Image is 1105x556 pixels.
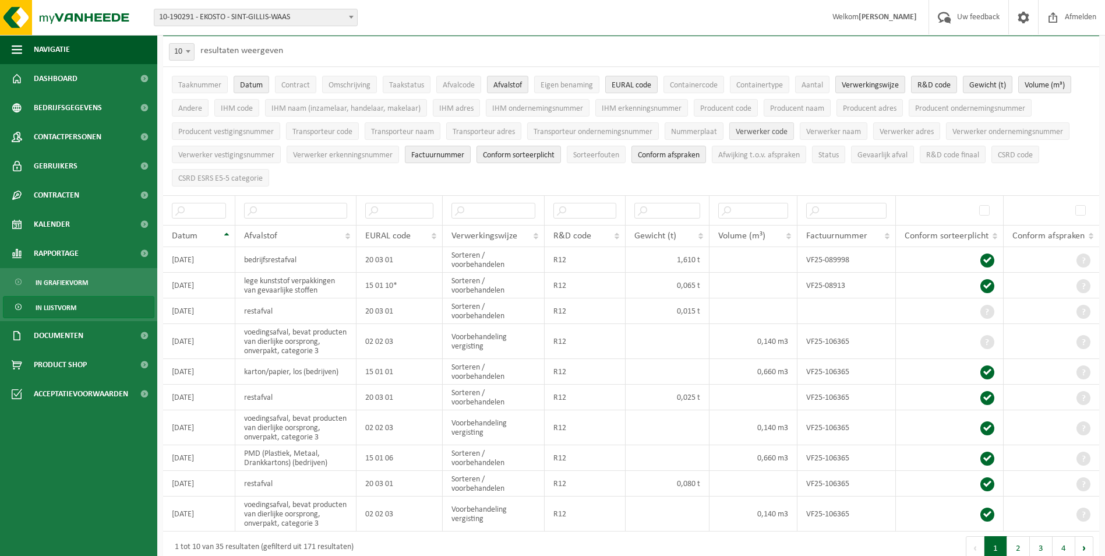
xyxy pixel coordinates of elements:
td: 0,660 m3 [709,445,797,471]
td: R12 [545,359,626,385]
button: OmschrijvingOmschrijving: Activate to sort [322,76,377,93]
button: IHM ondernemingsnummerIHM ondernemingsnummer: Activate to sort [486,99,589,117]
button: FactuurnummerFactuurnummer: Activate to sort [405,146,471,163]
button: Verwerker erkenningsnummerVerwerker erkenningsnummer: Activate to sort [287,146,399,163]
span: Conform afspraken [1012,231,1085,241]
span: 10 [169,43,195,61]
span: Producent vestigingsnummer [178,128,274,136]
td: 0,080 t [626,471,709,497]
td: 15 01 01 [356,359,443,385]
span: Verwerker erkenningsnummer [293,151,393,160]
button: Gewicht (t)Gewicht (t): Activate to sort [963,76,1012,93]
span: Transporteur naam [371,128,434,136]
td: R12 [545,273,626,298]
td: [DATE] [163,471,235,497]
span: Contactpersonen [34,122,101,152]
button: VerwerkingswijzeVerwerkingswijze: Activate to sort [835,76,905,93]
span: Afvalstof [493,81,522,90]
td: Voorbehandeling vergisting [443,410,544,445]
span: Volume (m³) [1025,81,1065,90]
button: Verwerker naamVerwerker naam: Activate to sort [800,122,867,140]
td: 20 03 01 [356,385,443,410]
td: R12 [545,410,626,445]
span: Afwijking t.o.v. afspraken [718,151,800,160]
span: Dashboard [34,64,77,93]
span: R&D code finaal [926,151,979,160]
span: Gevaarlijk afval [857,151,908,160]
td: Sorteren / voorbehandelen [443,445,544,471]
button: TaaknummerTaaknummer: Activate to remove sorting [172,76,228,93]
button: StatusStatus: Activate to sort [812,146,845,163]
span: Transporteur adres [453,128,515,136]
span: Nummerplaat [671,128,717,136]
span: In grafiekvorm [36,272,88,294]
span: 10-190291 - EKOSTO - SINT-GILLIS-WAAS [154,9,358,26]
button: SorteerfoutenSorteerfouten: Activate to sort [567,146,626,163]
span: Status [818,151,839,160]
td: VF25-106365 [797,410,896,445]
td: bedrijfsrestafval [235,247,356,273]
button: TaakstatusTaakstatus: Activate to sort [383,76,430,93]
span: Navigatie [34,35,70,64]
button: ContractContract: Activate to sort [275,76,316,93]
span: Gewicht (t) [969,81,1006,90]
button: Transporteur naamTransporteur naam: Activate to sort [365,122,440,140]
span: 10-190291 - EKOSTO - SINT-GILLIS-WAAS [154,9,357,26]
td: [DATE] [163,298,235,324]
a: In grafiekvorm [3,271,154,293]
td: R12 [545,298,626,324]
td: PMD (Plastiek, Metaal, Drankkartons) (bedrijven) [235,445,356,471]
span: Aantal [802,81,823,90]
span: R&D code [553,231,591,241]
span: Sorteerfouten [573,151,619,160]
td: [DATE] [163,497,235,532]
span: Gebruikers [34,152,77,181]
td: 15 01 10* [356,273,443,298]
button: Producent ondernemingsnummerProducent ondernemingsnummer: Activate to sort [909,99,1032,117]
button: IHM codeIHM code: Activate to sort [214,99,259,117]
button: AfvalcodeAfvalcode: Activate to sort [436,76,481,93]
span: R&D code [917,81,951,90]
button: DatumDatum: Activate to sort [234,76,269,93]
a: In lijstvorm [3,296,154,318]
td: 20 03 01 [356,298,443,324]
button: CSRD ESRS E5-5 categorieCSRD ESRS E5-5 categorie: Activate to sort [172,169,269,186]
td: VF25-106365 [797,359,896,385]
span: Andere [178,104,202,113]
button: Transporteur adresTransporteur adres: Activate to sort [446,122,521,140]
button: ContainercodeContainercode: Activate to sort [663,76,724,93]
button: CSRD codeCSRD code: Activate to sort [991,146,1039,163]
td: Sorteren / voorbehandelen [443,471,544,497]
span: Verwerker code [736,128,788,136]
span: Transporteur code [292,128,352,136]
td: VF25-106365 [797,497,896,532]
td: 1,610 t [626,247,709,273]
span: Taaknummer [178,81,221,90]
span: Containertype [736,81,783,90]
span: IHM ondernemingsnummer [492,104,583,113]
button: IHM naam (inzamelaar, handelaar, makelaar)IHM naam (inzamelaar, handelaar, makelaar): Activate to... [265,99,427,117]
td: Voorbehandeling vergisting [443,497,544,532]
td: VF25-089998 [797,247,896,273]
button: Verwerker ondernemingsnummerVerwerker ondernemingsnummer: Activate to sort [946,122,1069,140]
span: Conform sorteerplicht [483,151,555,160]
td: restafval [235,385,356,410]
span: Volume (m³) [718,231,765,241]
span: Verwerker adres [880,128,934,136]
label: resultaten weergeven [200,46,283,55]
span: Datum [240,81,263,90]
span: Bedrijfsgegevens [34,93,102,122]
span: CSRD code [998,151,1033,160]
td: [DATE] [163,445,235,471]
span: Verwerker vestigingsnummer [178,151,274,160]
button: Afwijking t.o.v. afsprakenAfwijking t.o.v. afspraken: Activate to sort [712,146,806,163]
span: Producent adres [843,104,896,113]
span: Taakstatus [389,81,424,90]
td: R12 [545,324,626,359]
span: Contract [281,81,310,90]
td: R12 [545,385,626,410]
td: VF25-106365 [797,471,896,497]
td: lege kunststof verpakkingen van gevaarlijke stoffen [235,273,356,298]
td: 0,140 m3 [709,410,797,445]
button: Conform sorteerplicht : Activate to sort [476,146,561,163]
